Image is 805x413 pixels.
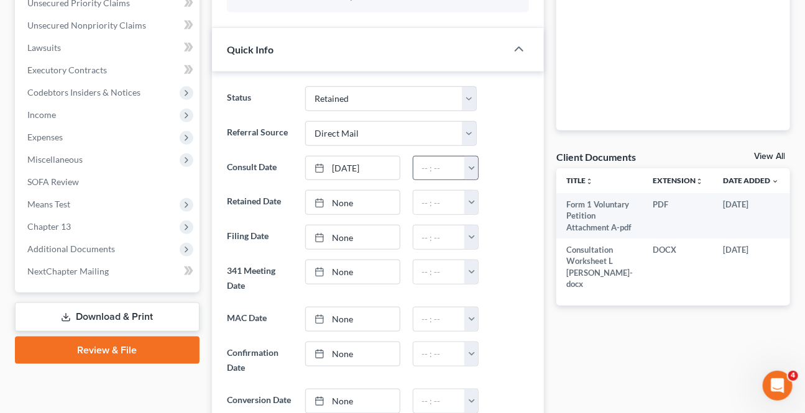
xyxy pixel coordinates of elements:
span: Codebtors Insiders & Notices [27,87,140,98]
a: None [306,225,399,249]
a: Date Added expand_more [723,176,779,185]
td: Form 1 Voluntary Petition Attachment A-pdf [556,193,643,238]
input: -- : -- [413,307,466,331]
a: None [306,307,399,331]
a: None [306,342,399,366]
span: Chapter 13 [27,221,71,232]
span: Executory Contracts [27,65,107,75]
span: Unsecured Nonpriority Claims [27,20,146,30]
td: Consultation Worksheet L [PERSON_NAME]-docx [556,238,643,296]
input: -- : -- [413,342,466,366]
label: Confirmation Date [221,342,300,379]
input: -- : -- [413,260,466,284]
span: NextChapter Mailing [27,266,109,276]
i: unfold_more [586,178,593,185]
span: Additional Documents [27,243,115,254]
label: 341 Meeting Date [221,260,300,297]
label: MAC Date [221,307,300,332]
a: None [306,389,399,413]
div: Client Documents [556,150,636,163]
a: SOFA Review [17,171,200,193]
a: Titleunfold_more [566,176,593,185]
td: [DATE] [713,193,789,238]
iframe: Intercom live chat [763,371,793,401]
a: NextChapter Mailing [17,260,200,283]
span: Income [27,109,56,120]
a: Extensionunfold_more [653,176,703,185]
label: Retained Date [221,190,300,215]
a: Unsecured Nonpriority Claims [17,14,200,37]
span: SOFA Review [27,176,79,187]
label: Consult Date [221,156,300,181]
span: 4 [788,371,798,381]
span: Lawsuits [27,42,61,53]
span: Expenses [27,132,63,142]
span: Miscellaneous [27,154,83,165]
td: [DATE] [713,238,789,296]
a: None [306,260,399,284]
span: Means Test [27,199,70,209]
input: -- : -- [413,225,466,249]
label: Referral Source [221,121,300,146]
span: Quick Info [227,43,274,55]
i: expand_more [771,178,779,185]
a: Download & Print [15,302,200,332]
a: View All [754,152,785,161]
td: DOCX [643,238,713,296]
label: Status [221,86,300,111]
a: Lawsuits [17,37,200,59]
a: None [306,191,399,214]
a: Review & File [15,337,200,364]
td: PDF [643,193,713,238]
input: -- : -- [413,157,466,180]
a: [DATE] [306,157,399,180]
a: Executory Contracts [17,59,200,81]
input: -- : -- [413,191,466,214]
label: Filing Date [221,225,300,250]
input: -- : -- [413,389,466,413]
i: unfold_more [696,178,703,185]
